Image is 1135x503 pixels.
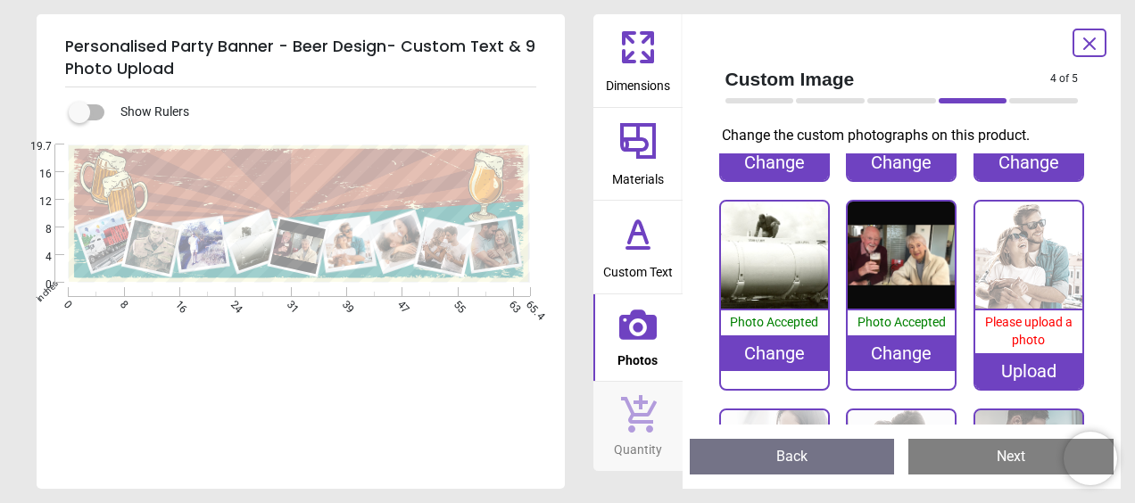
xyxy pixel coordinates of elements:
span: Quantity [614,433,662,459]
button: Next [908,439,1114,474]
span: Photos [617,343,658,370]
span: 31 [283,298,294,309]
div: Change [721,335,828,371]
span: 0 [60,298,71,309]
div: Change [848,335,955,371]
span: Custom Text [603,255,673,282]
span: Custom Image [725,66,1051,92]
span: Dimensions [606,69,670,95]
p: Change the custom photographs on this product. [722,126,1093,145]
span: Please upload a photo [985,315,1073,347]
span: 12 [18,194,52,210]
button: Dimensions [593,14,683,107]
span: 55 [450,298,461,309]
iframe: Brevo live chat [1064,432,1117,485]
span: 39 [338,298,350,309]
span: 47 [394,298,405,309]
span: 8 [18,222,52,237]
span: Photo Accepted [857,315,946,329]
button: Materials [593,108,683,201]
span: 4 of 5 [1050,71,1078,87]
div: Upload [975,353,1082,389]
span: Photo Accepted [730,315,818,329]
span: 24 [227,298,238,309]
span: 63 [505,298,517,309]
div: Change [975,144,1082,180]
button: Custom Text [593,201,683,293]
span: 16 [18,167,52,182]
span: 16 [171,298,183,309]
span: 4 [18,250,52,265]
span: 19.7 [18,139,52,154]
button: Quantity [593,382,683,471]
h5: Personalised Party Banner - Beer Design- Custom Text & 9 Photo Upload [65,29,536,87]
button: Back [690,439,895,474]
span: Materials [612,162,664,189]
span: 0 [18,277,52,293]
div: Change [848,144,955,180]
div: Show Rulers [79,102,565,123]
div: Change [721,144,828,180]
span: 8 [116,298,128,309]
button: Photos [593,294,683,382]
span: 65.4 [522,298,534,309]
